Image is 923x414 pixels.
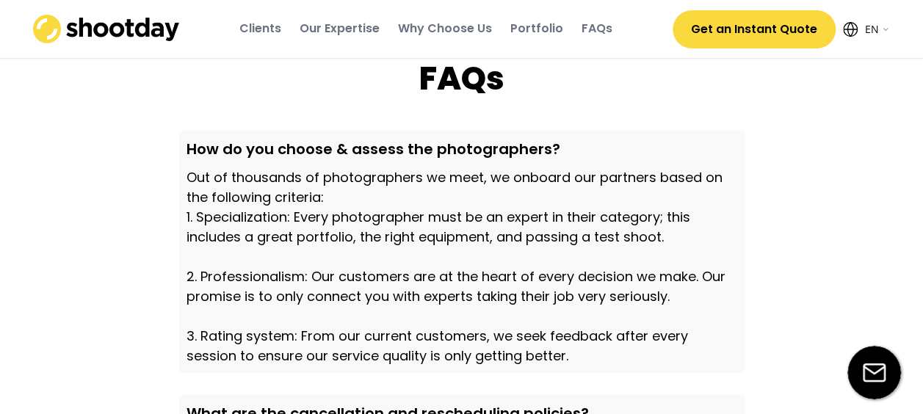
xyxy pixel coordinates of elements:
[300,21,380,37] div: Our Expertise
[187,167,737,366] div: Out of thousands of photographers we meet, we onboard our partners based on the following criteri...
[187,138,737,160] div: How do you choose & assess the photographers?
[33,15,180,43] img: shootday_logo.png
[843,22,858,37] img: Icon%20feather-globe%20%281%29.svg
[510,21,563,37] div: Portfolio
[582,21,612,37] div: FAQs
[847,346,901,399] img: email-icon%20%281%29.svg
[673,10,836,48] button: Get an Instant Quote
[239,21,281,37] div: Clients
[388,56,535,101] div: FAQs
[398,21,492,37] div: Why Choose Us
